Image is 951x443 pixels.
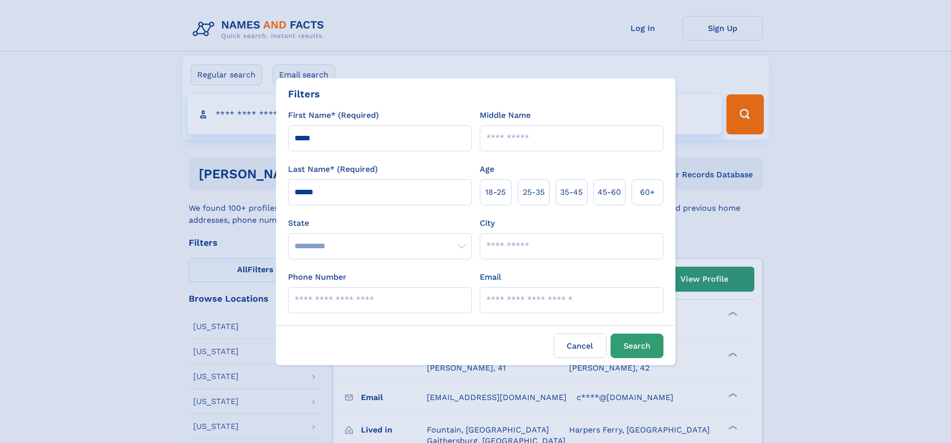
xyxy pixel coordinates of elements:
[480,109,531,121] label: Middle Name
[288,109,379,121] label: First Name* (Required)
[480,271,501,283] label: Email
[480,163,494,175] label: Age
[485,186,506,198] span: 18‑25
[288,86,320,101] div: Filters
[288,163,378,175] label: Last Name* (Required)
[288,271,346,283] label: Phone Number
[560,186,583,198] span: 35‑45
[598,186,621,198] span: 45‑60
[523,186,545,198] span: 25‑35
[640,186,655,198] span: 60+
[288,217,472,229] label: State
[611,334,663,358] button: Search
[554,334,607,358] label: Cancel
[480,217,495,229] label: City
